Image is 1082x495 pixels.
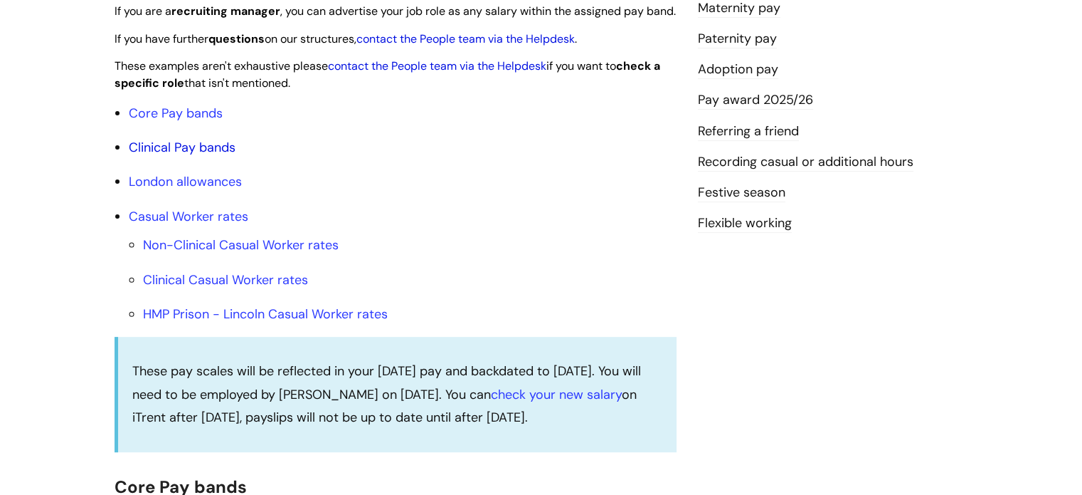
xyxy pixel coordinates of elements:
a: Non-Clinical Casual Worker rates [143,236,339,254]
a: check your new salary [491,386,622,403]
a: Adoption pay [698,61,778,79]
a: Recording casual or additional hours [698,153,913,172]
span: If you are a , you can advertise your job role as any salary within the assigned pay band. [115,4,676,19]
a: HMP Prison - Lincoln Casual Worker rates [143,306,388,323]
a: Flexible working [698,214,792,233]
a: London allowances [129,173,242,190]
a: Clinical Casual Worker rates [143,271,308,288]
span: These examples aren't exhaustive please if you want to that isn't mentioned. [115,58,660,91]
a: contact the People team via the Helpdesk [328,58,546,73]
p: These pay scales will be reflected in your [DATE] pay and backdated to [DATE]. You will need to b... [132,360,662,429]
a: Paternity pay [698,30,777,48]
a: contact the People team via the Helpdesk [356,31,575,46]
a: Core Pay bands [129,105,223,122]
a: Clinical Pay bands [129,139,235,156]
span: If you have further on our structures, . [115,31,577,46]
a: Festive season [698,184,785,202]
a: Pay award 2025/26 [698,91,813,110]
a: Casual Worker rates [129,208,248,225]
strong: recruiting manager [171,4,280,19]
a: Referring a friend [698,123,799,141]
strong: questions [208,31,265,46]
